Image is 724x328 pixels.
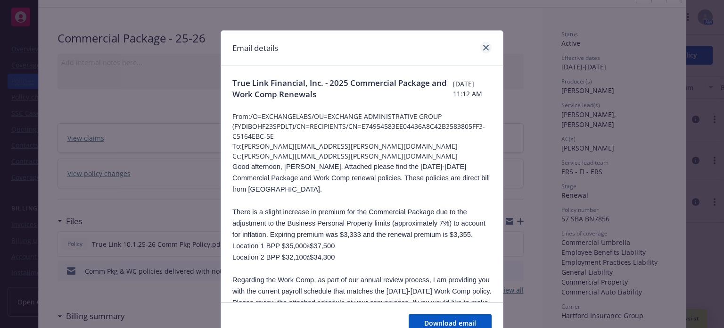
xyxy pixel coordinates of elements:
span: Location 2 BPP $32,100 [232,253,307,261]
span: There is a slight increase in premium for the Commercial Package due to the adjustment to the Bus... [232,208,485,238]
span: Location 1 BPP $35,000 [232,242,307,250]
span: à [307,242,310,250]
span: $37,500 [310,242,335,250]
span: à [307,253,310,261]
span: $34,300 [310,253,335,261]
